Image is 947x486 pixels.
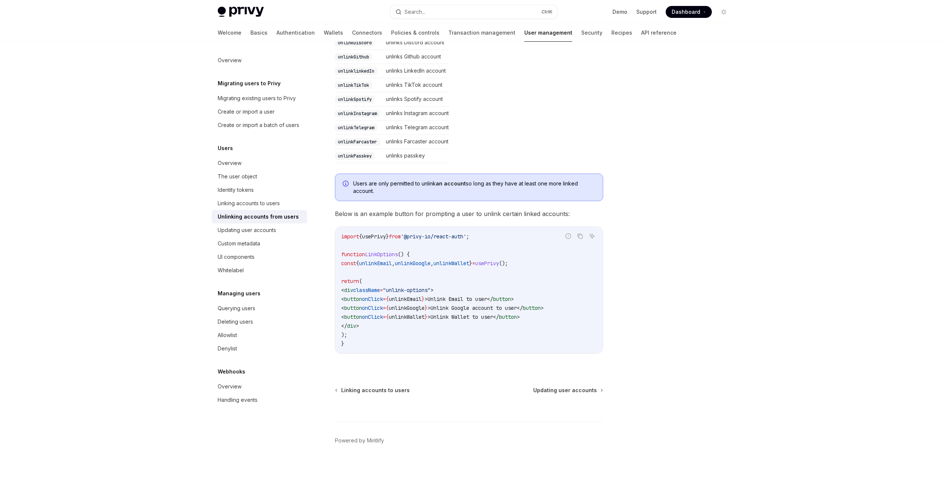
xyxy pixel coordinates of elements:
[390,5,557,19] button: Search...CtrlK
[218,144,233,153] h5: Users
[212,223,307,237] a: Updating user accounts
[212,328,307,342] a: Allowlist
[212,197,307,210] a: Linking accounts to users
[218,239,260,248] div: Custom metadata
[389,314,425,320] span: unlinkWallet
[218,79,281,88] h5: Migrating users to Privy
[431,260,433,267] span: ,
[341,340,344,347] span: }
[383,149,449,163] td: unlinks passkey
[383,305,386,311] span: =
[344,287,353,293] span: div
[499,260,508,267] span: ();
[472,260,475,267] span: =
[212,342,307,355] a: Denylist
[212,315,307,328] a: Deleting users
[341,251,365,258] span: function
[218,331,237,340] div: Allowlist
[383,92,449,107] td: unlinks Spotify account
[335,96,375,103] code: unlinkSpotify
[386,296,389,302] span: {
[362,314,383,320] span: onClick
[448,24,515,42] a: Transaction management
[218,121,299,130] div: Create or import a batch of users
[404,7,425,16] div: Search...
[335,124,377,131] code: unlinkTelegram
[212,237,307,250] a: Custom metadata
[383,36,449,50] td: unlinks Discord account
[335,437,384,444] a: Powered by Mintlify
[383,287,431,293] span: "unlink-options"
[341,331,347,338] span: );
[218,226,276,235] div: Updating user accounts
[218,56,241,65] div: Overview
[391,24,439,42] a: Policies & controls
[218,7,264,17] img: light logo
[218,344,237,353] div: Denylist
[524,24,572,42] a: User management
[383,296,386,302] span: =
[352,24,382,42] a: Connectors
[611,24,632,42] a: Recipes
[341,296,344,302] span: <
[347,323,356,329] span: div
[335,82,372,89] code: unlinkTikTok
[353,287,380,293] span: className
[575,231,585,241] button: Copy the contents from the code block
[353,180,595,195] span: Users are only permitted to unlink so long as they have at least one more linked account.
[386,314,389,320] span: {
[212,54,307,67] a: Overview
[359,260,392,267] span: unlinkEmail
[341,314,344,320] span: <
[428,314,431,320] span: >
[383,64,449,78] td: unlinks LinkedIn account
[341,323,347,329] span: </
[324,24,343,42] a: Wallets
[356,260,359,267] span: {
[341,387,410,394] span: Linking accounts to users
[212,156,307,170] a: Overview
[218,367,245,376] h5: Webhooks
[666,6,712,18] a: Dashboard
[523,305,541,311] span: button
[581,24,602,42] a: Security
[563,231,573,241] button: Report incorrect code
[212,170,307,183] a: The user object
[475,260,499,267] span: usePrivy
[389,305,425,311] span: unlinkGoogle
[335,39,375,47] code: unlinkDiscord
[250,24,268,42] a: Basics
[218,185,254,194] div: Identity tokens
[469,260,472,267] span: }
[218,107,275,116] div: Create or import a user
[389,296,422,302] span: unlinkEmail
[362,296,383,302] span: onClick
[431,287,433,293] span: >
[212,183,307,197] a: Identity tokens
[398,251,410,258] span: () {
[218,266,244,275] div: Whitelabel
[487,296,493,302] span: </
[383,107,449,121] td: unlinks Instagram account
[493,314,499,320] span: </
[401,233,466,240] span: '@privy-io/react-auth'
[428,296,487,302] span: Unlink Email to user
[212,92,307,105] a: Migrating existing users to Privy
[433,260,469,267] span: unlinkWallet
[212,264,307,277] a: Whitelabel
[218,396,257,404] div: Handling events
[425,314,428,320] span: }
[517,305,523,311] span: </
[341,233,359,240] span: import
[218,199,280,208] div: Linking accounts to users
[335,53,372,61] code: unlinkGithub
[395,260,431,267] span: unlinkGoogle
[343,181,350,188] svg: Info
[365,251,398,258] span: LinkOptions
[218,172,257,181] div: The user object
[218,212,299,221] div: Unlinking accounts from users
[212,105,307,118] a: Create or import a user
[425,296,428,302] span: >
[335,110,380,117] code: unlinkInstagram
[359,278,362,285] span: (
